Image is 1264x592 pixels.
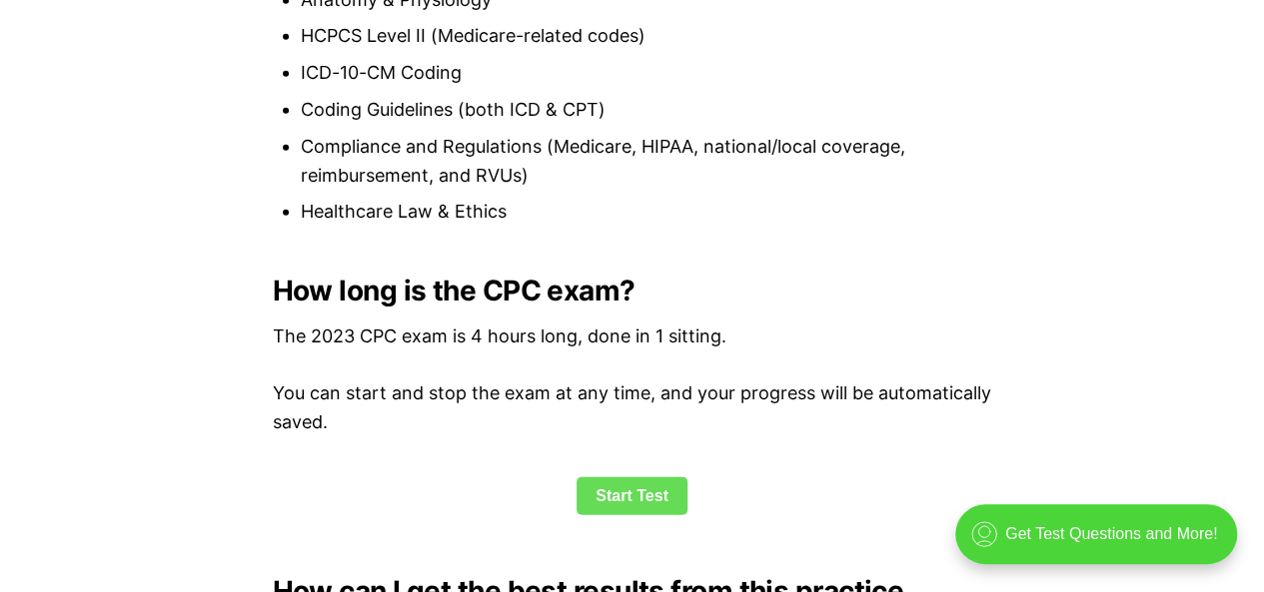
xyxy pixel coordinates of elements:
li: Coding Guidelines (both ICD & CPT) [301,96,992,125]
iframe: portal-trigger [938,494,1264,592]
a: Start Test [577,477,687,515]
p: You can start and stop the exam at any time, and your progress will be automatically saved. [273,379,992,437]
li: Compliance and Regulations (Medicare, HIPAA, national/local coverage, reimbursement, and RVUs) [301,133,992,191]
li: HCPCS Level II (Medicare-related codes) [301,22,992,51]
li: ICD-10-CM Coding [301,59,992,88]
p: The 2023 CPC exam is 4 hours long, done in 1 sitting. [273,322,992,351]
li: Healthcare Law & Ethics [301,198,992,227]
h2: How long is the CPC exam? [273,275,992,306]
